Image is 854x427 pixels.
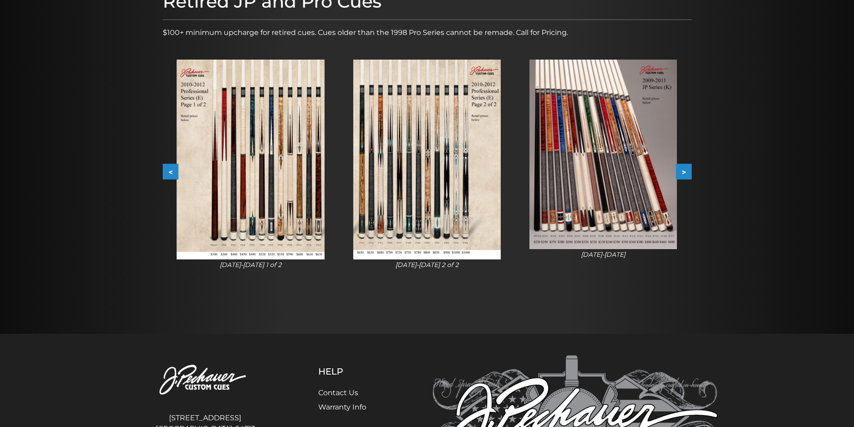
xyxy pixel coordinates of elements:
button: < [163,164,178,180]
button: > [676,164,692,180]
div: Carousel Navigation [163,164,692,180]
i: [DATE]-[DATE] 2 of 2 [395,261,459,269]
i: [DATE]-[DATE] 1 of 2 [220,261,282,269]
a: Warranty Info [318,403,366,411]
h5: Help [318,366,388,377]
p: $100+ minimum upcharge for retired cues. Cues older than the 1998 Pro Series cannot be remade. Ca... [163,27,692,38]
i: [DATE]-[DATE] [581,250,625,259]
img: Pechauer Custom Cues [137,355,274,405]
a: Contact Us [318,388,358,397]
